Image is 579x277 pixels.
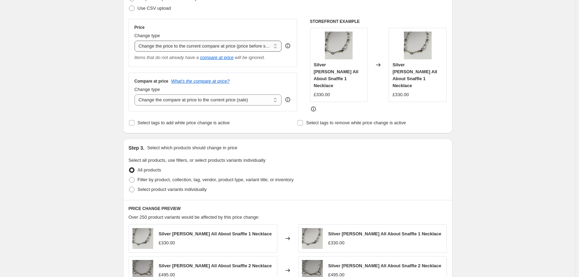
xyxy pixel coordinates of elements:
[392,62,437,88] span: Silver [PERSON_NAME] All About Snaffle 1 Necklace
[171,78,230,84] button: What's the compare at price?
[306,120,406,125] span: Select tags to remove while price change is active
[159,231,272,236] span: Silver [PERSON_NAME] All About Snaffle 1 Necklace
[135,87,160,92] span: Change type
[404,32,432,59] img: PXL_20221023_123019036_bc3dfc5f-5a72-4e64-8b13-4267f0b679a1_80x.jpg
[200,55,234,60] button: compare at price
[132,228,153,249] img: PXL_20221023_123019036_bc3dfc5f-5a72-4e64-8b13-4267f0b679a1_80x.jpg
[328,263,441,268] span: Silver [PERSON_NAME] All About Snaffle 2 Necklace
[138,6,171,11] span: Use CSV upload
[135,33,160,38] span: Change type
[135,25,145,30] h3: Price
[328,231,441,236] span: Silver [PERSON_NAME] All About Snaffle 1 Necklace
[135,55,199,60] i: Items that do not already have a
[129,158,266,163] span: Select all products, use filters, or select products variants individually
[302,228,323,249] img: PXL_20221023_123019036_bc3dfc5f-5a72-4e64-8b13-4267f0b679a1_80x.jpg
[129,215,260,220] span: Over 250 product variants would be affected by this price change:
[314,62,358,88] span: Silver [PERSON_NAME] All About Snaffle 1 Necklace
[159,240,175,246] div: £330.00
[159,263,272,268] span: Silver [PERSON_NAME] All About Snaffle 2 Necklace
[147,144,237,151] p: Select which products should change in price
[328,240,345,246] div: £330.00
[325,32,353,59] img: PXL_20221023_123019036_bc3dfc5f-5a72-4e64-8b13-4267f0b679a1_80x.jpg
[138,177,294,182] span: Filter by product, collection, tag, vendor, product type, variant title, or inventory
[135,78,168,84] h3: Compare at price
[310,19,447,24] h6: STOREFRONT EXAMPLE
[314,91,330,98] div: £330.00
[138,187,207,192] span: Select product variants individually
[138,120,230,125] span: Select tags to add while price change is active
[284,96,291,103] div: help
[138,167,161,173] span: All products
[129,206,447,211] h6: PRICE CHANGE PREVIEW
[235,55,265,60] i: will be ignored.
[129,144,145,151] h2: Step 3.
[284,42,291,49] div: help
[392,91,409,98] div: £330.00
